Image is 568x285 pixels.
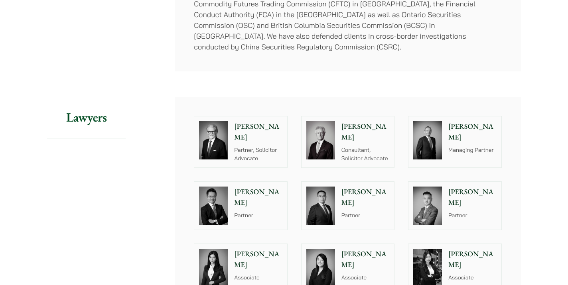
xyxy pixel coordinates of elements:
a: [PERSON_NAME] Partner [408,181,502,230]
p: [PERSON_NAME] [341,249,390,270]
a: [PERSON_NAME] Partner, Solicitor Advocate [194,116,288,168]
a: [PERSON_NAME] Consultant, Solicitor Advocate [301,116,395,168]
p: [PERSON_NAME] [341,121,390,143]
p: Associate [448,273,497,282]
p: [PERSON_NAME] [448,187,497,208]
p: [PERSON_NAME] [234,187,282,208]
p: [PERSON_NAME] [448,249,497,270]
p: Partner [234,211,282,220]
p: Associate [341,273,390,282]
p: Associate [234,273,282,282]
p: Partner [341,211,390,220]
p: Managing Partner [448,146,497,154]
a: [PERSON_NAME] Partner [194,181,288,230]
p: Partner [448,211,497,220]
p: [PERSON_NAME] [341,187,390,208]
p: Consultant, Solicitor Advocate [341,146,390,163]
a: [PERSON_NAME] Partner [301,181,395,230]
p: [PERSON_NAME] [234,121,282,143]
p: Partner, Solicitor Advocate [234,146,282,163]
h2: Lawyers [47,97,126,138]
p: [PERSON_NAME] [448,121,497,143]
p: [PERSON_NAME] [234,249,282,270]
a: [PERSON_NAME] Managing Partner [408,116,502,168]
